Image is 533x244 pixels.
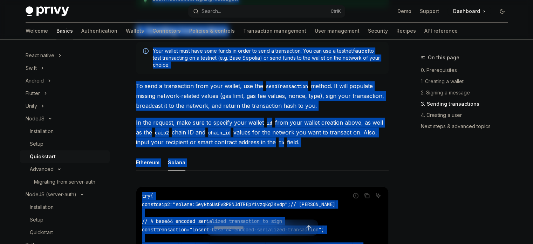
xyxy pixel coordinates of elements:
div: Setup [30,216,43,224]
span: // [PERSON_NAME] [291,201,335,207]
a: Migrating from server-auth [20,176,110,188]
button: Toggle React native section [20,49,110,62]
a: Transaction management [243,22,306,39]
span: Your wallet must have some funds in order to send a transaction. You can use a testnet to test tr... [153,47,382,68]
button: Toggle Advanced section [20,163,110,176]
a: API reference [424,22,458,39]
span: On this page [428,53,459,62]
a: Setup [20,213,110,226]
button: Toggle dark mode [497,6,508,17]
img: dark logo [26,6,69,16]
code: to [276,139,287,146]
div: Migrating from server-auth [34,178,95,186]
button: Toggle NodeJS (server-auth) section [20,188,110,201]
span: = [170,201,173,207]
div: Quickstart [30,228,53,237]
div: Quickstart [30,152,56,161]
a: Installation [20,125,110,138]
input: Ask a question... [213,220,304,235]
div: Installation [30,203,54,211]
a: Basics [56,22,73,39]
a: Setup [20,138,110,150]
a: Support [420,8,439,15]
div: Unity [26,102,37,110]
a: Recipes [396,22,416,39]
svg: Info [143,48,150,55]
button: Report incorrect code [351,191,360,200]
div: Search... [201,7,221,15]
button: Toggle Flutter section [20,87,110,100]
a: 3. Sending transactions [421,98,513,110]
code: id [264,119,275,127]
span: { [150,193,153,199]
a: Dashboard [447,6,491,17]
span: In the request, make sure to specify your wallet from your wallet creation above, as well as the ... [136,118,389,147]
div: React native [26,51,54,60]
a: 0. Prerequisites [421,65,513,76]
button: Toggle Unity section [20,100,110,112]
span: ; [288,201,291,207]
span: Ctrl K [330,8,341,14]
button: Copy the contents from the code block [362,191,371,200]
a: Policies & controls [189,22,235,39]
a: Connectors [152,22,181,39]
a: Installation [20,201,110,213]
div: NodeJS [26,114,45,123]
code: caip2 [152,129,172,137]
span: Dashboard [453,8,480,15]
code: sendTransaction [263,83,311,90]
button: Open search [188,5,345,18]
a: Welcome [26,22,48,39]
button: Send message [304,223,314,232]
span: To send a transaction from your wallet, use the method. It will populate missing network-related ... [136,81,389,111]
span: const [142,201,156,207]
button: Ask AI [374,191,383,200]
a: Next steps & advanced topics [421,121,513,132]
code: chain_id [205,129,233,137]
a: Security [368,22,388,39]
div: NodeJS (server-auth) [26,190,76,199]
div: Setup [30,140,43,148]
button: Toggle Swift section [20,62,110,74]
a: 2. Signing a message [421,87,513,98]
div: Android [26,77,44,85]
a: User management [315,22,360,39]
a: Quickstart [20,226,110,239]
span: try [142,193,150,199]
a: 4. Creating a user [421,110,513,121]
a: Demo [397,8,411,15]
a: Authentication [81,22,117,39]
a: 1. Creating a wallet [421,76,513,87]
div: Ethereum [136,154,159,171]
a: Wallets [126,22,144,39]
a: Quickstart [20,150,110,163]
div: Installation [30,127,54,136]
div: Flutter [26,89,40,98]
span: caip2 [156,201,170,207]
div: Advanced [30,165,54,173]
div: Solana [168,154,185,171]
span: "solana:5eykt4UsFv8P8NJdTREpY1vzqKqZKvdp" [173,201,288,207]
div: Swift [26,64,37,72]
button: Toggle Android section [20,74,110,87]
a: faucet [353,48,369,54]
button: Toggle NodeJS section [20,112,110,125]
